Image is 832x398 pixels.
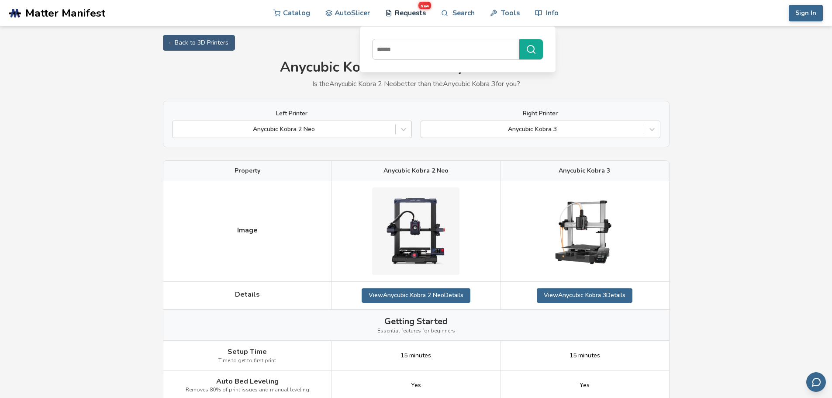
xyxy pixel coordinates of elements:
span: Setup Time [228,348,267,356]
span: Property [235,167,260,174]
h1: Anycubic Kobra 2 Neo vs Anycubic Kobra 3 [163,59,670,76]
span: 15 minutes [400,352,431,359]
span: Time to get to first print [218,358,276,364]
a: ViewAnycubic Kobra 3Details [537,288,632,302]
span: Essential features for beginners [377,328,455,334]
button: Sign In [789,5,823,21]
span: Auto Bed Leveling [216,377,279,385]
span: 15 minutes [570,352,600,359]
a: ViewAnycubic Kobra 2 NeoDetails [362,288,470,302]
img: Anycubic Kobra 3 [541,187,628,275]
input: Anycubic Kobra 3 [425,126,427,133]
label: Right Printer [421,110,660,117]
span: Matter Manifest [25,7,105,19]
span: Anycubic Kobra 3 [559,167,610,174]
span: Yes [580,382,590,389]
span: Anycubic Kobra 2 Neo [383,167,449,174]
span: Removes 80% of print issues and manual leveling [186,387,309,393]
span: Details [235,291,260,298]
span: Image [237,226,258,234]
button: Send feedback via email [806,372,826,392]
span: Yes [411,382,421,389]
span: Getting Started [384,316,448,326]
img: Anycubic Kobra 2 Neo [372,187,459,275]
p: Is the Anycubic Kobra 2 Neo better than the Anycubic Kobra 3 for you? [163,80,670,88]
a: ← Back to 3D Printers [163,35,235,51]
label: Left Printer [172,110,412,117]
span: new [418,2,431,9]
input: Anycubic Kobra 2 Neo [177,126,179,133]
